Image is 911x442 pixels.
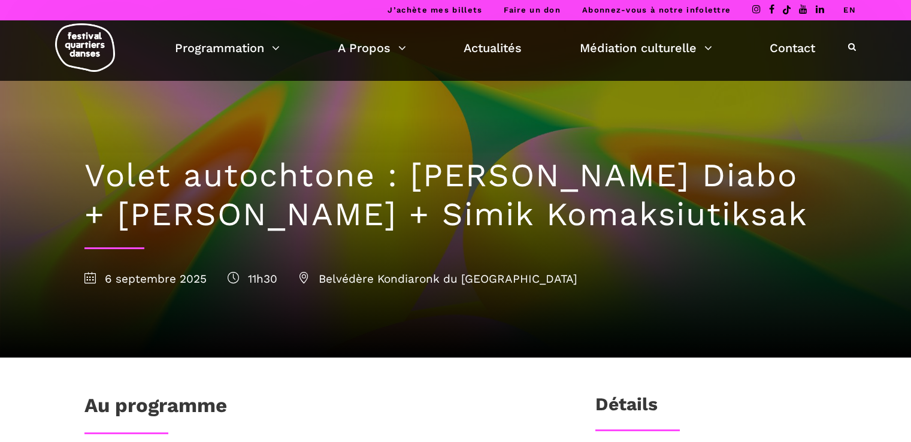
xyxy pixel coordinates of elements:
[84,156,827,234] h1: Volet autochtone : [PERSON_NAME] Diabo + [PERSON_NAME] + Simik Komaksiutiksak
[84,393,227,423] h1: Au programme
[843,5,856,14] a: EN
[388,5,482,14] a: J’achète mes billets
[175,38,280,58] a: Programmation
[338,38,406,58] a: A Propos
[595,393,658,423] h3: Détails
[55,23,115,72] img: logo-fqd-med
[228,272,277,286] span: 11h30
[504,5,561,14] a: Faire un don
[84,272,207,286] span: 6 septembre 2025
[464,38,522,58] a: Actualités
[770,38,815,58] a: Contact
[582,5,731,14] a: Abonnez-vous à notre infolettre
[580,38,712,58] a: Médiation culturelle
[298,272,577,286] span: Belvédère Kondiaronk du [GEOGRAPHIC_DATA]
